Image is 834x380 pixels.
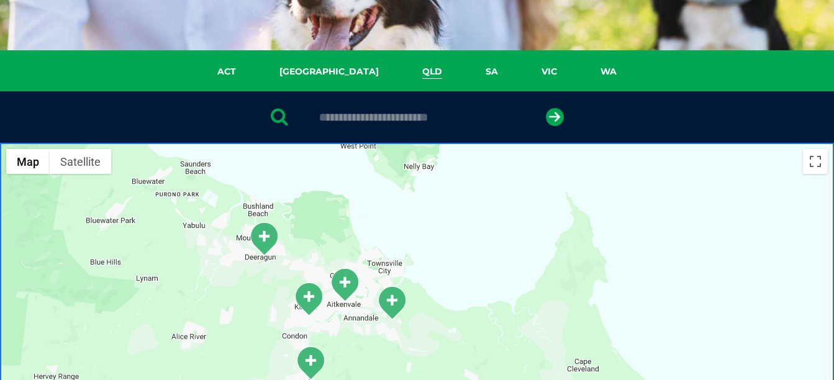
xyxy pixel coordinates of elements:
[329,268,360,302] div: Aitkenvale/Central
[376,286,407,320] div: Fairfield
[520,65,579,79] a: VIC
[196,65,258,79] a: ACT
[6,149,50,174] button: Show street map
[803,149,828,174] button: Toggle fullscreen view
[248,222,279,256] div: Deeragun
[293,282,324,316] div: Willows/Kirwan
[464,65,520,79] a: SA
[258,65,401,79] a: [GEOGRAPHIC_DATA]
[50,149,111,174] button: Show satellite imagery
[579,65,638,79] a: WA
[295,346,326,380] div: Riverway
[401,65,464,79] a: QLD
